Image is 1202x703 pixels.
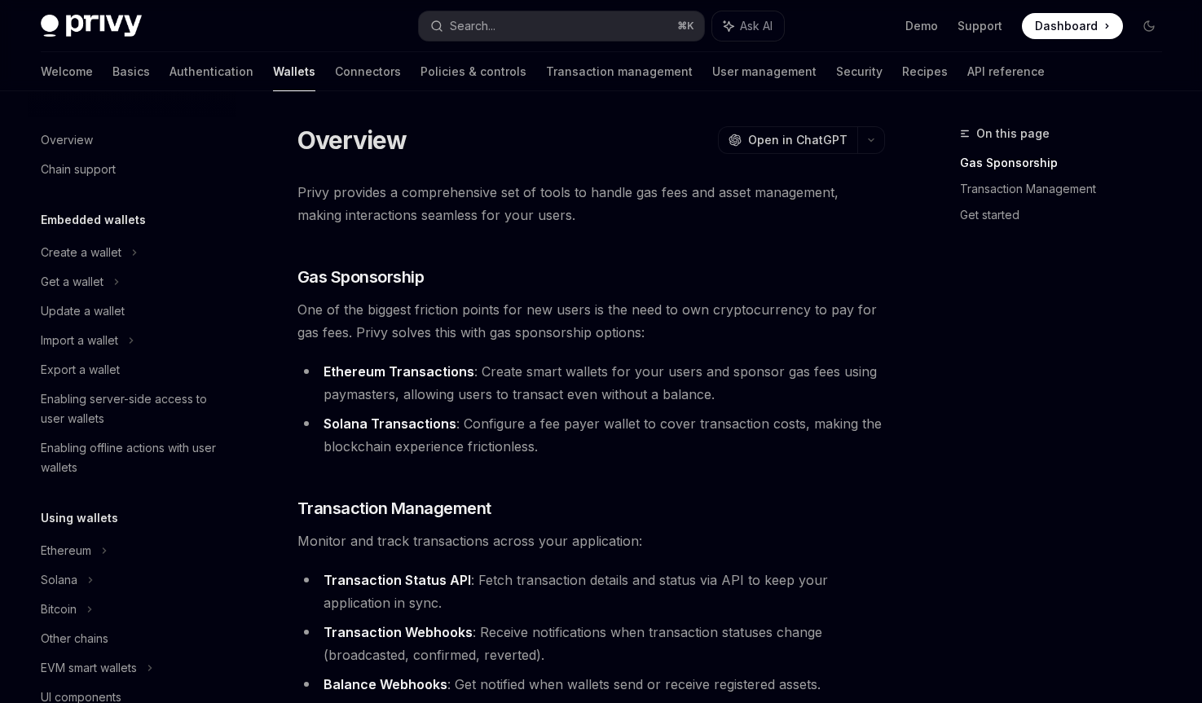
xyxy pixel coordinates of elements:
[335,52,401,91] a: Connectors
[958,18,1002,34] a: Support
[1035,18,1098,34] span: Dashboard
[712,11,784,41] button: Ask AI
[324,415,456,432] strong: Solana Transactions
[41,658,137,678] div: EVM smart wallets
[297,412,885,458] li: : Configure a fee payer wallet to cover transaction costs, making the blockchain experience frict...
[41,389,227,428] div: Enabling server-side access to user wallets
[712,52,817,91] a: User management
[41,508,118,528] h5: Using wallets
[297,569,885,614] li: : Fetch transaction details and status via API to keep your application in sync.
[41,160,116,179] div: Chain support
[41,360,120,380] div: Export a wallet
[28,125,236,155] a: Overview
[324,363,474,380] strong: Ethereum Transactions
[324,624,473,640] strong: Transaction Webhooks
[28,384,236,433] a: Enabling server-side access to user wallets
[41,243,121,262] div: Create a wallet
[28,433,236,482] a: Enabling offline actions with user wallets
[41,331,118,350] div: Import a wallet
[297,298,885,344] span: One of the biggest friction points for new users is the need to own cryptocurrency to pay for gas...
[1022,13,1123,39] a: Dashboard
[960,202,1175,228] a: Get started
[836,52,883,91] a: Security
[740,18,773,34] span: Ask AI
[297,360,885,406] li: : Create smart wallets for your users and sponsor gas fees using paymasters, allowing users to tr...
[960,176,1175,202] a: Transaction Management
[546,52,693,91] a: Transaction management
[41,210,146,230] h5: Embedded wallets
[28,155,236,184] a: Chain support
[905,18,938,34] a: Demo
[297,621,885,666] li: : Receive notifications when transaction statuses change (broadcasted, confirmed, reverted).
[1136,13,1162,39] button: Toggle dark mode
[748,132,848,148] span: Open in ChatGPT
[41,272,103,292] div: Get a wallet
[297,125,407,155] h1: Overview
[297,497,491,520] span: Transaction Management
[960,150,1175,176] a: Gas Sponsorship
[170,52,253,91] a: Authentication
[41,629,108,648] div: Other chains
[41,52,93,91] a: Welcome
[324,676,447,692] strong: Balance Webhooks
[967,52,1045,91] a: API reference
[41,600,77,619] div: Bitcoin
[419,11,704,41] button: Search...⌘K
[41,438,227,477] div: Enabling offline actions with user wallets
[273,52,315,91] a: Wallets
[420,52,526,91] a: Policies & controls
[112,52,150,91] a: Basics
[902,52,948,91] a: Recipes
[41,570,77,590] div: Solana
[324,572,471,588] strong: Transaction Status API
[28,355,236,384] a: Export a wallet
[41,15,142,37] img: dark logo
[41,130,93,150] div: Overview
[677,20,694,33] span: ⌘ K
[297,181,885,226] span: Privy provides a comprehensive set of tools to handle gas fees and asset management, making inter...
[718,126,857,154] button: Open in ChatGPT
[28,297,236,326] a: Update a wallet
[450,16,495,36] div: Search...
[976,124,1050,143] span: On this page
[297,266,425,288] span: Gas Sponsorship
[41,301,125,321] div: Update a wallet
[41,541,91,560] div: Ethereum
[28,624,236,653] a: Other chains
[297,673,885,696] li: : Get notified when wallets send or receive registered assets.
[297,529,885,552] span: Monitor and track transactions across your application:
